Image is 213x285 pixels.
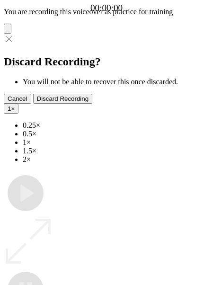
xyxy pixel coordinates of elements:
p: You are recording this voiceover as practice for training [4,8,209,16]
button: Cancel [4,94,31,104]
a: 00:00:00 [90,3,123,13]
button: Discard Recording [33,94,93,104]
button: 1× [4,104,18,114]
li: 0.25× [23,121,209,130]
span: 1 [8,105,11,112]
li: 1.5× [23,147,209,155]
li: You will not be able to recover this once discarded. [23,78,209,86]
li: 2× [23,155,209,164]
li: 0.5× [23,130,209,138]
h2: Discard Recording? [4,55,209,68]
li: 1× [23,138,209,147]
